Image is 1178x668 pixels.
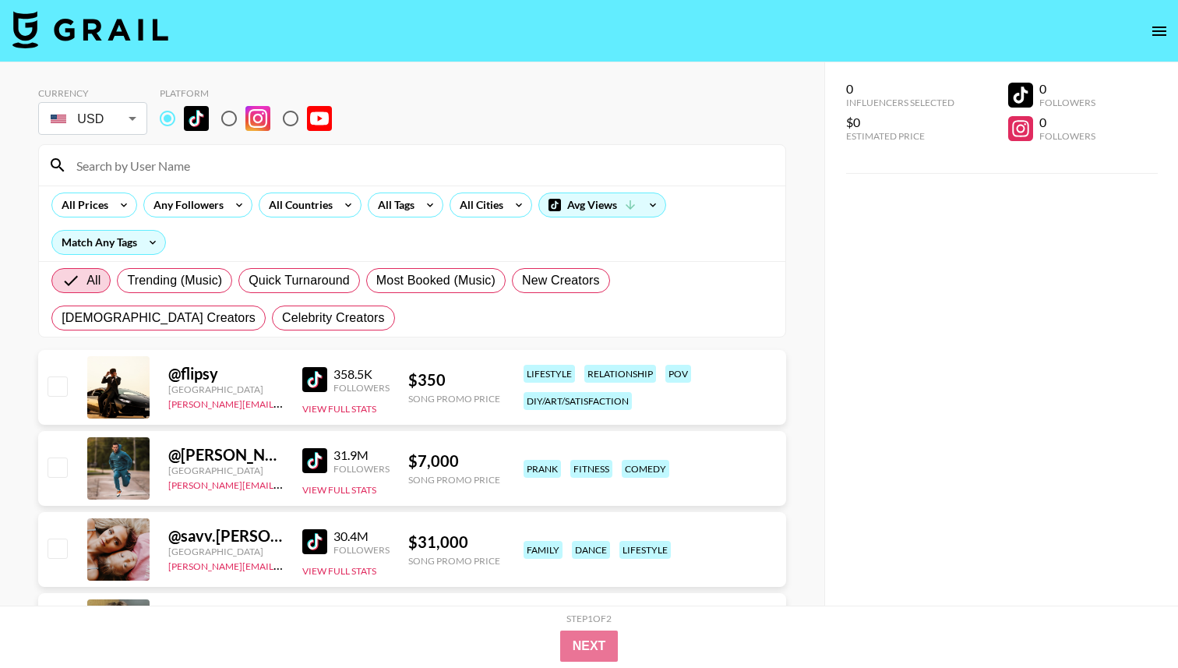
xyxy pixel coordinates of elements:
[245,106,270,131] img: Instagram
[62,309,256,327] span: [DEMOGRAPHIC_DATA] Creators
[846,130,954,142] div: Estimated Price
[566,613,612,624] div: Step 1 of 2
[307,106,332,131] img: YouTube
[282,309,385,327] span: Celebrity Creators
[524,392,632,410] div: diy/art/satisfaction
[127,271,222,290] span: Trending (Music)
[302,448,327,473] img: TikTok
[408,474,500,486] div: Song Promo Price
[168,445,284,465] div: @ [PERSON_NAME].[PERSON_NAME]
[52,193,111,217] div: All Prices
[168,364,284,383] div: @ flipsy
[86,271,101,290] span: All
[38,87,147,99] div: Currency
[333,382,390,394] div: Followers
[333,528,390,544] div: 30.4M
[168,465,284,476] div: [GEOGRAPHIC_DATA]
[665,365,691,383] div: pov
[846,115,954,130] div: $0
[302,484,376,496] button: View Full Stats
[1039,130,1095,142] div: Followers
[560,631,619,662] button: Next
[1039,115,1095,130] div: 0
[408,451,500,471] div: $ 7,000
[408,393,500,405] div: Song Promo Price
[524,365,575,383] div: lifestyle
[572,541,610,559] div: dance
[12,11,168,48] img: Grail Talent
[259,193,336,217] div: All Countries
[333,447,390,463] div: 31.9M
[369,193,418,217] div: All Tags
[168,557,399,572] a: [PERSON_NAME][EMAIL_ADDRESS][DOMAIN_NAME]
[1100,590,1159,649] iframe: Drift Widget Chat Controller
[408,370,500,390] div: $ 350
[333,544,390,556] div: Followers
[302,565,376,577] button: View Full Stats
[408,532,500,552] div: $ 31,000
[144,193,227,217] div: Any Followers
[67,153,776,178] input: Search by User Name
[168,383,284,395] div: [GEOGRAPHIC_DATA]
[522,271,600,290] span: New Creators
[408,555,500,567] div: Song Promo Price
[333,366,390,382] div: 358.5K
[846,81,954,97] div: 0
[249,271,350,290] span: Quick Turnaround
[539,193,665,217] div: Avg Views
[622,460,669,478] div: comedy
[168,526,284,546] div: @ savv.[PERSON_NAME]
[41,105,144,133] div: USD
[524,541,563,559] div: family
[160,87,344,99] div: Platform
[619,541,671,559] div: lifestyle
[1144,16,1175,47] button: open drawer
[584,365,656,383] div: relationship
[846,97,954,108] div: Influencers Selected
[168,476,399,491] a: [PERSON_NAME][EMAIL_ADDRESS][DOMAIN_NAME]
[302,529,327,554] img: TikTok
[184,106,209,131] img: TikTok
[302,403,376,415] button: View Full Stats
[376,271,496,290] span: Most Booked (Music)
[333,463,390,475] div: Followers
[450,193,506,217] div: All Cities
[570,460,612,478] div: fitness
[524,460,561,478] div: prank
[52,231,165,254] div: Match Any Tags
[168,395,399,410] a: [PERSON_NAME][EMAIL_ADDRESS][DOMAIN_NAME]
[1039,97,1095,108] div: Followers
[168,546,284,557] div: [GEOGRAPHIC_DATA]
[1039,81,1095,97] div: 0
[302,367,327,392] img: TikTok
